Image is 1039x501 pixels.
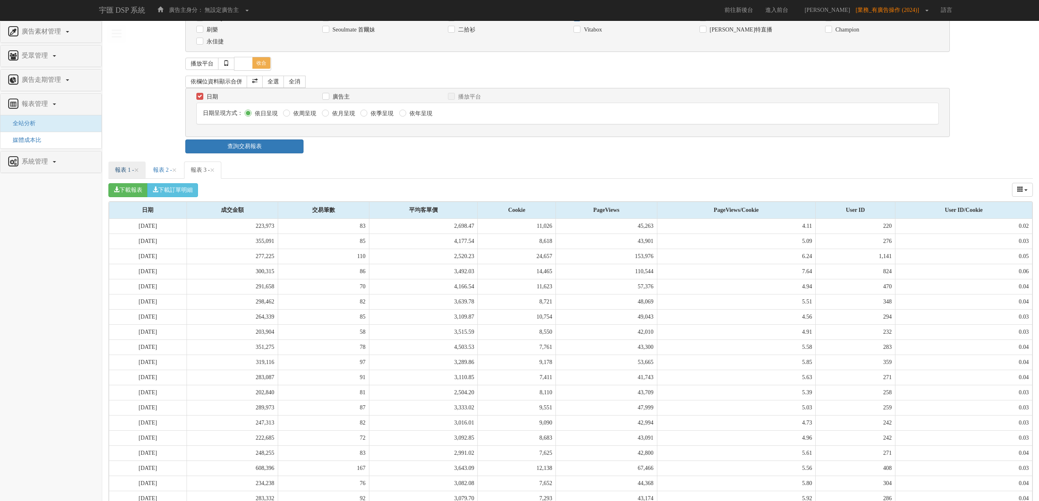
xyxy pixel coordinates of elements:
[108,162,146,179] a: 報表 1 -
[895,234,1032,249] td: 0.03
[478,249,556,264] td: 24,657
[816,445,895,461] td: 271
[146,162,184,179] a: 報表 2 -
[801,7,854,13] span: [PERSON_NAME]
[7,120,36,126] a: 全站分析
[169,7,203,13] span: 廣告主身分：
[109,400,187,415] td: [DATE]
[278,400,369,415] td: 87
[278,415,369,430] td: 82
[816,476,895,491] td: 304
[187,309,278,324] td: 264,339
[369,202,478,218] div: 平均客單價
[109,249,187,264] td: [DATE]
[657,339,816,355] td: 5.58
[187,294,278,309] td: 298,462
[816,355,895,370] td: 359
[478,430,556,445] td: 8,683
[210,166,215,175] button: Close
[109,324,187,339] td: [DATE]
[187,264,278,279] td: 300,315
[20,76,65,83] span: 廣告走期管理
[556,370,657,385] td: 41,743
[331,26,376,34] label: Seoulmate 首爾妹
[20,100,52,107] span: 報表管理
[109,415,187,430] td: [DATE]
[478,445,556,461] td: 7,625
[187,324,278,339] td: 203,904
[109,309,187,324] td: [DATE]
[657,202,816,218] div: PageViews/Cookie
[330,110,355,118] label: 依月呈現
[185,139,304,153] a: 查詢交易報表
[187,279,278,294] td: 291,658
[187,476,278,491] td: 234,238
[369,355,478,370] td: 3,289.86
[657,234,816,249] td: 5.09
[283,76,306,88] a: 全消
[816,234,895,249] td: 276
[895,219,1032,234] td: 0.02
[187,430,278,445] td: 222,685
[203,110,243,116] span: 日期呈現方式：
[184,162,221,179] a: 報表 3 -
[478,339,556,355] td: 7,761
[816,461,895,476] td: 408
[278,430,369,445] td: 72
[109,339,187,355] td: [DATE]
[331,93,350,101] label: 廣告主
[205,26,218,34] label: 刷樂
[556,400,657,415] td: 47,999
[278,202,369,218] div: 交易筆數
[205,93,218,101] label: 日期
[109,430,187,445] td: [DATE]
[369,339,478,355] td: 4,503.53
[172,166,177,175] button: Close
[478,202,555,218] div: Cookie
[187,370,278,385] td: 283,087
[134,165,139,175] span: ×
[278,385,369,400] td: 81
[895,324,1032,339] td: 0.03
[369,234,478,249] td: 4,177.54
[816,294,895,309] td: 348
[187,461,278,476] td: 608,396
[253,110,278,118] label: 依日呈現
[895,339,1032,355] td: 0.04
[109,234,187,249] td: [DATE]
[895,430,1032,445] td: 0.03
[109,385,187,400] td: [DATE]
[278,234,369,249] td: 85
[278,461,369,476] td: 167
[278,219,369,234] td: 83
[556,202,657,218] div: PageViews
[109,294,187,309] td: [DATE]
[187,415,278,430] td: 247,313
[657,476,816,491] td: 5.80
[369,324,478,339] td: 3,515.59
[556,324,657,339] td: 42,010
[369,430,478,445] td: 3,092.85
[108,183,148,197] button: 下載報表
[478,264,556,279] td: 14,465
[657,370,816,385] td: 5.63
[109,355,187,370] td: [DATE]
[369,445,478,461] td: 2,991.02
[556,279,657,294] td: 57,376
[205,7,239,13] span: 無設定廣告主
[278,294,369,309] td: 82
[407,110,432,118] label: 依年呈現
[556,264,657,279] td: 110,544
[252,57,270,69] span: 收合
[657,385,816,400] td: 5.39
[556,415,657,430] td: 42,994
[278,249,369,264] td: 110
[369,294,478,309] td: 3,639.78
[109,445,187,461] td: [DATE]
[556,339,657,355] td: 43,300
[478,385,556,400] td: 8,110
[109,461,187,476] td: [DATE]
[816,249,895,264] td: 1,141
[20,52,52,59] span: 受眾管理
